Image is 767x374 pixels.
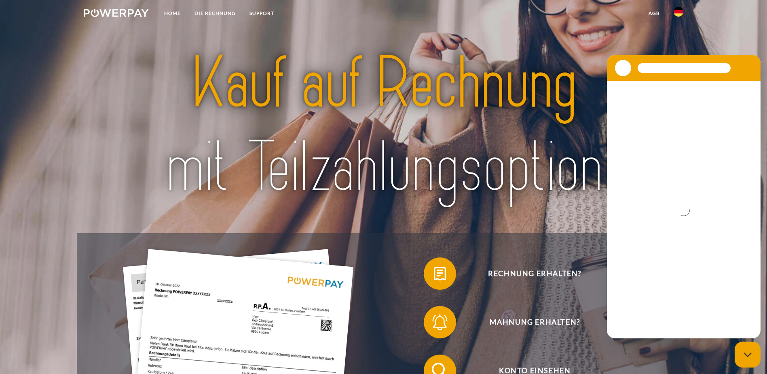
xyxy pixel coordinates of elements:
button: Rechnung erhalten? [424,257,634,290]
iframe: Messaging-Fenster [607,55,761,338]
span: Mahnung erhalten? [435,306,634,338]
img: title-powerpay_de.svg [113,37,654,214]
a: agb [642,6,667,21]
iframe: Schaltfläche zum Öffnen des Messaging-Fensters [735,342,761,368]
img: de [674,7,683,17]
a: Home [157,6,188,21]
span: Rechnung erhalten? [435,257,634,290]
button: Mahnung erhalten? [424,306,634,338]
img: qb_bill.svg [430,263,450,284]
img: logo-powerpay-white.svg [84,9,149,17]
a: SUPPORT [243,6,281,21]
img: qb_bell.svg [430,312,450,332]
a: DIE RECHNUNG [188,6,243,21]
